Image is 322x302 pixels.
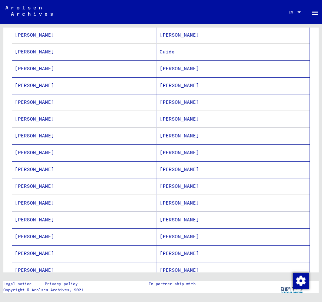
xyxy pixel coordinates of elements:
mat-cell: [PERSON_NAME] [12,94,157,111]
mat-icon: Side nav toggle icon [311,9,319,17]
mat-cell: [PERSON_NAME] [157,60,310,77]
mat-cell: [PERSON_NAME] [12,178,157,195]
mat-cell: [PERSON_NAME] [157,228,310,245]
mat-cell: [PERSON_NAME] [12,228,157,245]
mat-cell: [PERSON_NAME] [157,94,310,111]
button: Toggle sidenav [309,5,322,19]
p: In partner ship with [149,281,196,287]
mat-cell: [PERSON_NAME] [157,212,310,228]
mat-cell: [PERSON_NAME] [157,161,310,178]
mat-cell: Guide [157,44,310,60]
mat-cell: [PERSON_NAME] [12,77,157,94]
mat-cell: [PERSON_NAME] [12,144,157,161]
mat-cell: [PERSON_NAME] [12,44,157,60]
mat-cell: [PERSON_NAME] [157,27,310,43]
mat-cell: [PERSON_NAME] [12,111,157,127]
mat-cell: [PERSON_NAME] [12,60,157,77]
mat-cell: [PERSON_NAME] [12,212,157,228]
mat-cell: [PERSON_NAME] [157,77,310,94]
img: Change consent [293,273,309,289]
mat-cell: [PERSON_NAME] [12,245,157,262]
mat-cell: [PERSON_NAME] [12,27,157,43]
img: Arolsen_neg.svg [5,6,53,16]
div: | [3,281,86,287]
mat-cell: [PERSON_NAME] [12,195,157,211]
mat-cell: [PERSON_NAME] [157,144,310,161]
a: Legal notice [3,281,37,287]
mat-cell: [PERSON_NAME] [157,262,310,278]
p: Copyright © Arolsen Archives, 2021 [3,287,86,293]
mat-cell: [PERSON_NAME] [12,128,157,144]
mat-cell: [PERSON_NAME] [157,245,310,262]
mat-cell: [PERSON_NAME] [157,111,310,127]
a: Privacy policy [39,281,86,287]
span: EN [289,10,296,14]
mat-cell: [PERSON_NAME] [12,161,157,178]
mat-cell: [PERSON_NAME] [157,195,310,211]
img: yv_logo.png [280,281,305,298]
mat-cell: [PERSON_NAME] [157,128,310,144]
mat-cell: [PERSON_NAME] [12,262,157,278]
mat-cell: [PERSON_NAME] [157,178,310,195]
